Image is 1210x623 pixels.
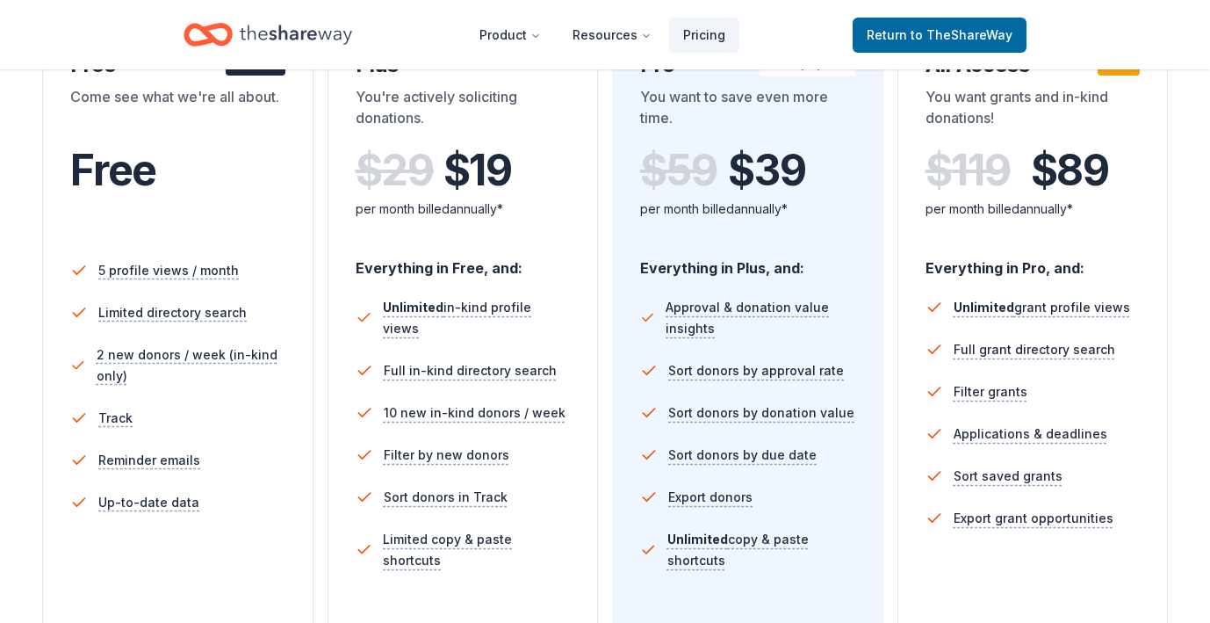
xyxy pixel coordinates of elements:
[98,302,247,323] span: Limited directory search
[853,18,1026,53] a: Returnto TheShareWay
[383,529,570,571] span: Limited copy & paste shortcuts
[383,300,531,336] span: in-kind profile views
[383,300,443,315] span: Unlimited
[98,260,239,281] span: 5 profile views / month
[954,300,1014,315] span: Unlimited
[384,402,565,424] span: 10 new in-kind donors / week
[384,445,509,466] span: Filter by new donors
[926,199,1141,220] div: per month billed annually*
[384,487,508,508] span: Sort donors in Track
[465,18,555,53] button: Product
[911,27,1012,42] span: to TheShareWay
[97,344,285,387] span: 2 new donors / week (in-kind only)
[954,300,1130,315] span: grant profile views
[667,532,728,547] span: Unlimited
[668,487,753,508] span: Export donors
[98,408,133,429] span: Track
[465,14,739,55] nav: Main
[954,466,1062,487] span: Sort saved grants
[558,18,666,53] button: Resources
[640,86,855,135] div: You want to save even more time.
[70,144,156,196] span: Free
[98,492,199,513] span: Up-to-date data
[954,339,1115,360] span: Full grant directory search
[184,14,352,55] a: Home
[356,243,571,279] div: Everything in Free, and:
[954,424,1107,445] span: Applications & deadlines
[98,450,200,471] span: Reminder emails
[668,402,854,424] span: Sort donors by donation value
[1031,146,1109,195] span: $ 89
[728,146,805,195] span: $ 39
[954,381,1027,402] span: Filter grants
[954,508,1113,529] span: Export grant opportunities
[443,146,512,195] span: $ 19
[666,297,854,339] span: Approval & donation value insights
[668,360,844,381] span: Sort donors by approval rate
[356,86,571,135] div: You're actively soliciting donations.
[667,532,809,568] span: copy & paste shortcuts
[70,86,285,135] div: Come see what we're all about.
[926,86,1141,135] div: You want grants and in-kind donations!
[356,199,571,220] div: per month billed annually*
[926,243,1141,279] div: Everything in Pro, and:
[640,243,855,279] div: Everything in Plus, and:
[668,445,817,466] span: Sort donors by due date
[867,25,1012,46] span: Return
[669,18,739,53] a: Pricing
[384,360,557,381] span: Full in-kind directory search
[640,199,855,220] div: per month billed annually*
